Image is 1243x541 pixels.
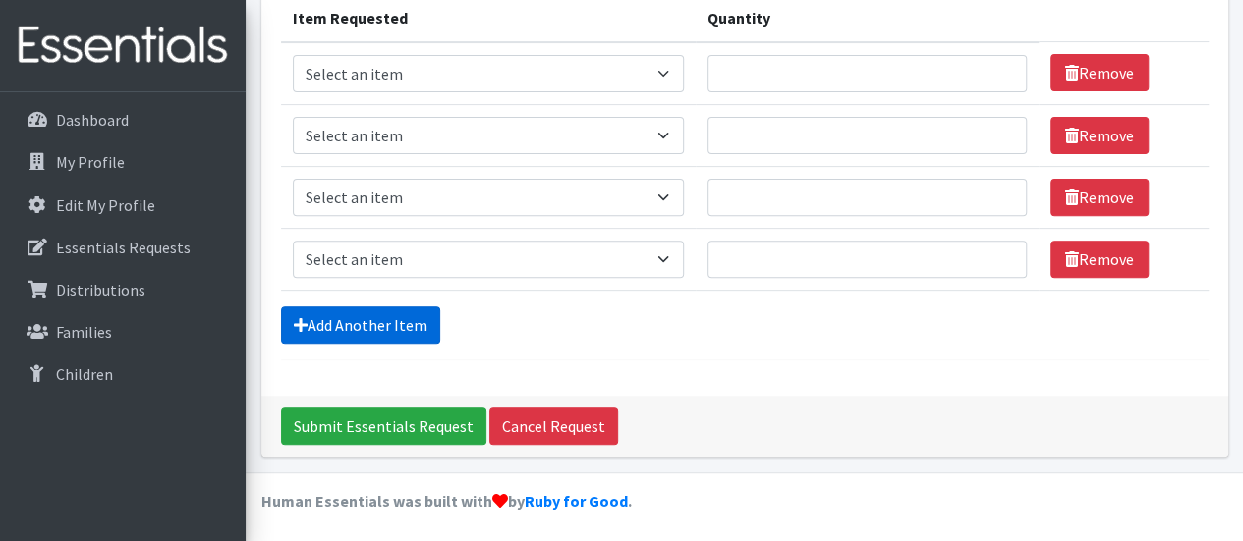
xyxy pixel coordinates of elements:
p: My Profile [56,152,125,172]
a: Remove [1050,241,1149,278]
p: Essentials Requests [56,238,191,257]
a: Dashboard [8,100,238,139]
a: Remove [1050,54,1149,91]
p: Dashboard [56,110,129,130]
p: Children [56,364,113,384]
a: Add Another Item [281,306,440,344]
a: Distributions [8,270,238,309]
a: Essentials Requests [8,228,238,267]
input: Submit Essentials Request [281,407,486,445]
img: HumanEssentials [8,13,238,79]
a: Families [8,312,238,352]
p: Families [56,322,112,342]
strong: Human Essentials was built with by . [261,491,632,511]
p: Edit My Profile [56,195,155,215]
a: My Profile [8,142,238,182]
a: Children [8,354,238,394]
a: Ruby for Good [525,491,628,511]
a: Cancel Request [489,407,618,445]
a: Edit My Profile [8,186,238,225]
a: Remove [1050,179,1149,216]
a: Remove [1050,117,1149,154]
p: Distributions [56,280,145,299]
